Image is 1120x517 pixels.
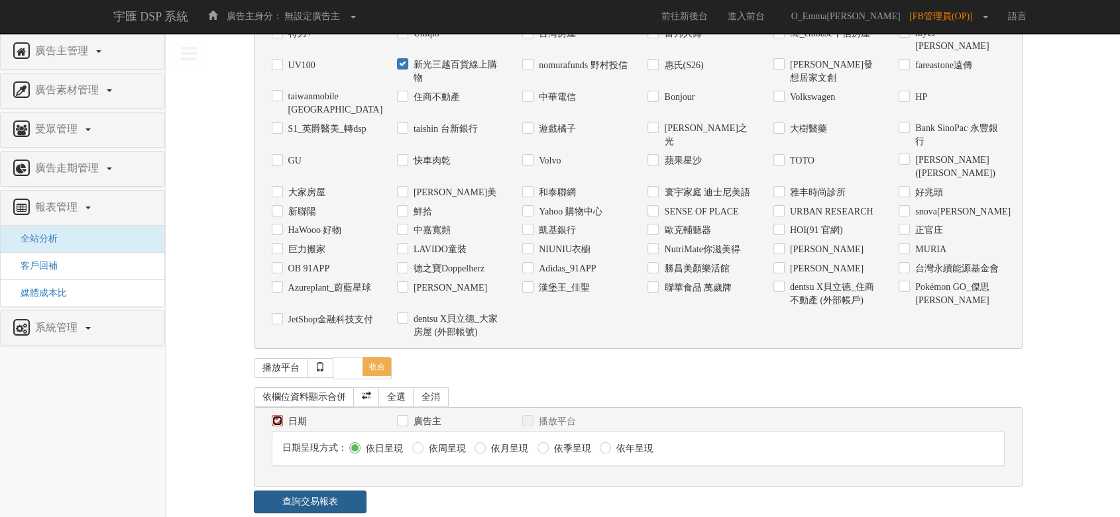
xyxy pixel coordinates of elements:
label: taishin 台新銀行 [410,122,478,136]
label: 聯華食品 萬歲牌 [661,281,732,295]
a: 廣告素材管理 [11,80,154,101]
label: 德之寶Doppelherz [410,262,484,275]
label: NIUNIU衣櫥 [535,243,590,256]
label: NutriMate你滋美得 [661,243,740,256]
label: 正官庄 [912,224,943,237]
label: Bonjour [661,91,695,104]
label: 依日呈現 [363,442,403,455]
label: [PERSON_NAME]之光 [661,122,753,148]
label: Yahoo 購物中心 [535,205,602,218]
span: 收合 [363,357,392,376]
span: 廣告走期管理 [32,162,105,173]
label: MURIA [912,243,946,256]
label: 新聯陽 [285,205,316,218]
label: [PERSON_NAME] [787,262,864,275]
label: 住商不動產 [410,91,460,104]
label: 大家房屋 [285,186,325,199]
a: 廣告主管理 [11,41,154,62]
label: 勝昌美顏樂活館 [661,262,729,275]
label: hiyes [PERSON_NAME] [912,26,1004,53]
label: HOI(91 官網) [787,224,843,237]
label: 好兆頭 [912,186,943,199]
label: 歐克輔聽器 [661,224,710,237]
a: 查詢交易報表 [254,491,367,513]
span: O_Emma[PERSON_NAME] [785,11,907,21]
label: 寰宇家庭 迪士尼美語 [661,186,750,199]
label: URBAN RESEARCH [787,205,873,218]
label: Adidas_91APP [535,262,596,275]
label: 中嘉寬頻 [410,224,451,237]
label: TOTO [787,154,814,167]
span: 日期呈現方式： [282,443,347,453]
label: HaWooo 好物 [285,224,342,237]
label: Bank SinoPac 永豐銀行 [912,122,1004,148]
label: 快車肉乾 [410,154,451,167]
label: 和泰聯網 [535,186,576,199]
label: [PERSON_NAME]美 [410,186,496,199]
label: Volvo [535,154,561,167]
label: 依季呈現 [551,442,591,455]
label: 依年呈現 [613,442,653,455]
label: Pokémon GO_傑思[PERSON_NAME] [912,281,1004,307]
label: 台灣永續能源基金會 [912,262,999,275]
a: 全選 [378,387,414,407]
label: JetShop金融科技支付 [285,313,373,326]
label: UV100 [285,59,315,72]
label: 鮮拾 [410,205,432,218]
label: taiwanmobile [GEOGRAPHIC_DATA] [285,90,377,117]
span: 無設定廣告主 [284,11,340,21]
label: 日期 [285,415,307,428]
span: 廣告主身分： [227,11,282,21]
a: 客戶回補 [11,261,58,271]
label: [PERSON_NAME]([PERSON_NAME]) [912,154,1004,180]
label: dentsu X貝立德_住商不動產 (外部帳戶) [787,281,879,307]
label: 遊戲橘子 [535,122,576,136]
span: 廣告素材管理 [32,84,105,95]
span: 報表管理 [32,201,84,212]
label: SENSE ОF PLACE [661,205,738,218]
label: 大樹醫藥 [787,122,827,136]
label: S1_英爵醫美_轉dsp [285,122,366,136]
label: LAVIDO童裝 [410,243,467,256]
label: dentsu X貝立德_大家房屋 (外部帳號) [410,312,502,339]
label: 漢堡王_佳聖 [535,281,590,295]
label: 巨力搬家 [285,243,325,256]
label: OB 91APP [285,262,330,275]
a: 受眾管理 [11,119,154,140]
label: Azureplant_蔚藍星球 [285,281,371,295]
a: 媒體成本比 [11,288,67,298]
label: 凱基銀行 [535,224,576,237]
label: nomurafunds 野村投信 [535,59,627,72]
a: 系統管理 [11,318,154,339]
label: 依周呈現 [425,442,466,455]
label: 播放平台 [535,415,576,428]
span: 系統管理 [32,322,84,333]
label: 惠氏(S26) [661,59,703,72]
label: 依月呈現 [488,442,528,455]
a: 廣告走期管理 [11,158,154,179]
a: 全消 [413,387,449,407]
span: 受眾管理 [32,123,84,134]
label: GU [285,154,302,167]
label: [PERSON_NAME] [787,243,864,256]
a: 全站分析 [11,234,58,244]
label: 廣告主 [410,415,441,428]
label: 中華電信 [535,91,576,104]
span: [FB管理員(OP)] [909,11,980,21]
a: 報表管理 [11,197,154,218]
label: 新光三越百貨線上購物 [410,58,502,85]
label: Volkswagen [787,91,835,104]
label: 蘋果星沙 [661,154,701,167]
label: 雅丰時尚診所 [787,186,846,199]
label: fareastone遠傳 [912,59,972,72]
label: [PERSON_NAME] [410,281,487,295]
label: [PERSON_NAME]發想居家文創 [787,58,879,85]
span: 廣告主管理 [32,45,95,56]
label: HP [912,91,927,104]
label: snova[PERSON_NAME] [912,205,1004,218]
